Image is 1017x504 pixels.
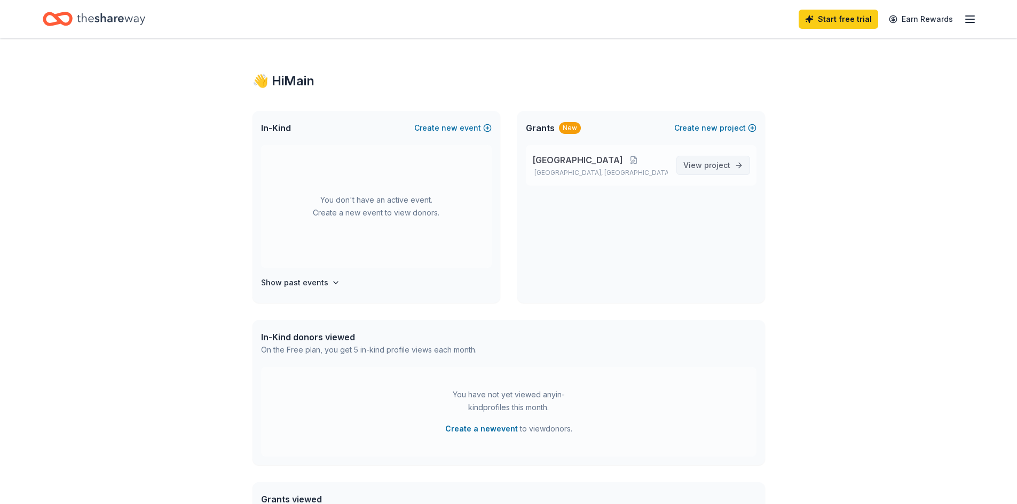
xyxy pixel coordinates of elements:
[701,122,718,134] span: new
[799,10,878,29] a: Start free trial
[253,73,765,90] div: 👋 Hi Main
[559,122,581,134] div: New
[704,161,730,170] span: project
[445,422,572,435] span: to view donors .
[261,145,492,268] div: You don't have an active event. Create a new event to view donors.
[882,10,959,29] a: Earn Rewards
[414,122,492,134] button: Createnewevent
[442,388,575,414] div: You have not yet viewed any in-kind profiles this month.
[442,122,458,134] span: new
[261,276,340,289] button: Show past events
[674,122,756,134] button: Createnewproject
[445,422,518,435] button: Create a newevent
[526,122,555,134] span: Grants
[261,331,477,343] div: In-Kind donors viewed
[261,122,291,134] span: In-Kind
[261,343,477,356] div: On the Free plan, you get 5 in-kind profile views each month.
[676,156,750,175] a: View project
[532,154,623,166] span: [GEOGRAPHIC_DATA]
[43,6,145,31] a: Home
[683,159,730,172] span: View
[261,276,328,289] h4: Show past events
[532,169,668,177] p: [GEOGRAPHIC_DATA], [GEOGRAPHIC_DATA]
